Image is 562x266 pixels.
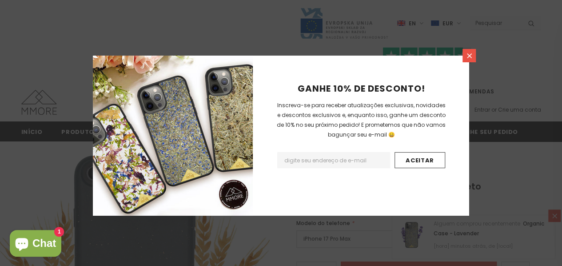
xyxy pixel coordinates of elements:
input: Aceitar [395,152,445,168]
input: Email Address [277,152,390,168]
a: Fechar [462,49,476,62]
inbox-online-store-chat: Shopify online store chat [7,230,64,259]
span: Inscreva-se para receber atualizações exclusivas, novidades e descontos exclusivos e, enquanto is... [277,101,446,138]
span: GANHE 10% DE DESCONTO! [298,82,425,95]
